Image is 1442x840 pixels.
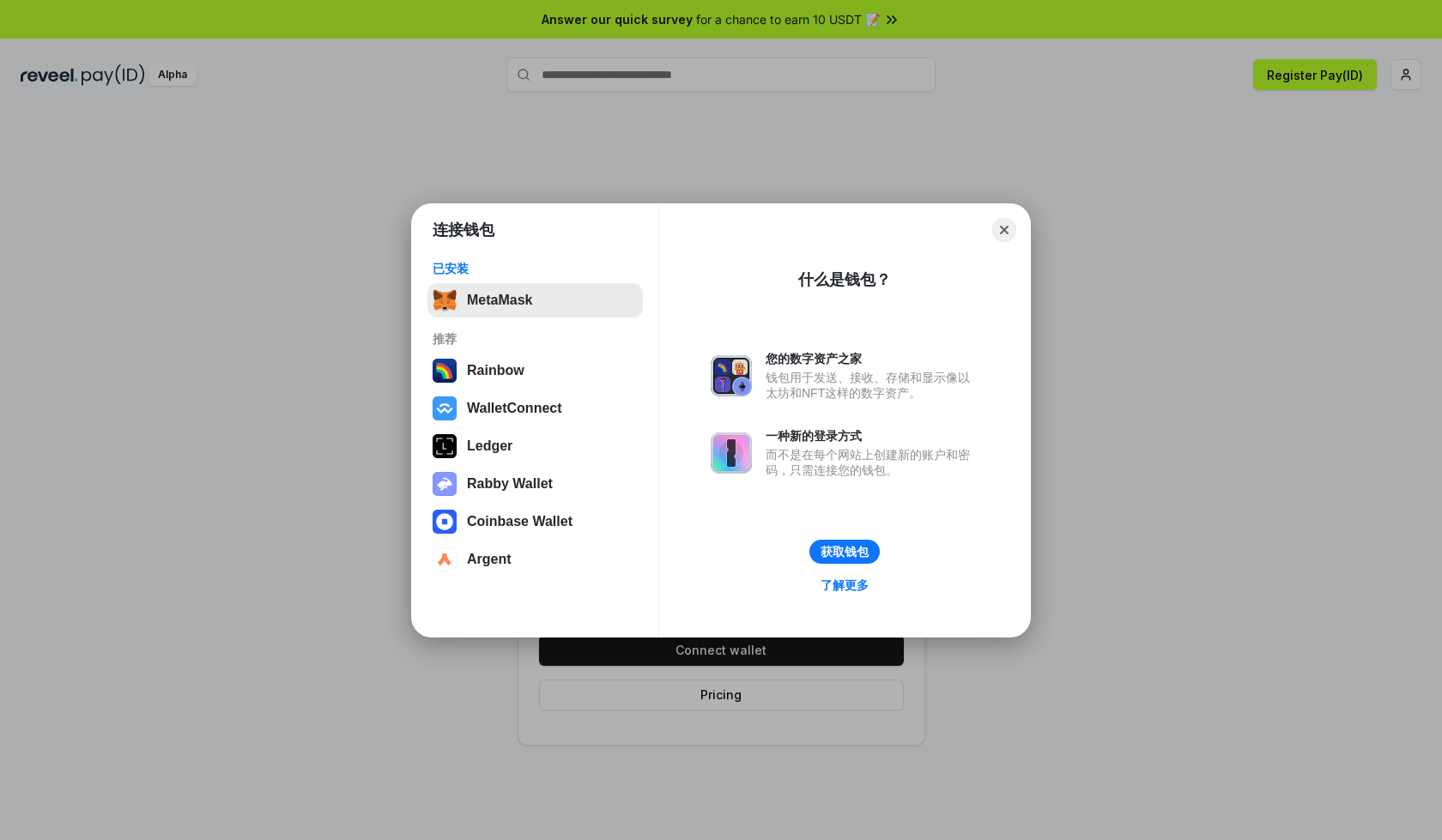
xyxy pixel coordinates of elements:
[766,370,978,401] div: 钱包用于发送、接收、存储和显示像以太坊和NFT这样的数字资产。
[433,547,457,571] img: svg+xml,%3Csvg%20width%3D%2228%22%20height%3D%2228%22%20viewBox%3D%220%200%2028%2028%22%20fill%3D...
[433,472,457,496] img: svg+xml,%3Csvg%20xmlns%3D%22http%3A%2F%2Fwww.w3.org%2F2000%2Fsvg%22%20fill%3D%22none%22%20viewBox...
[427,542,643,577] button: Argent
[433,220,494,240] h1: 连接钱包
[433,288,457,312] img: svg+xml,%3Csvg%20fill%3D%22none%22%20height%3D%2233%22%20viewBox%3D%220%200%2035%2033%22%20width%...
[809,540,880,564] button: 获取钱包
[467,401,562,416] div: WalletConnect
[433,331,638,347] div: 推荐
[821,577,869,593] div: 了解更多
[992,218,1016,242] button: Close
[467,438,512,454] div: Ledger
[766,428,978,444] div: 一种新的登录方式
[433,359,457,383] img: svg+xml,%3Csvg%20width%3D%22120%22%20height%3D%22120%22%20viewBox%3D%220%200%20120%20120%22%20fil...
[433,261,638,276] div: 已安装
[427,467,643,501] button: Rabby Wallet
[427,429,643,463] button: Ledger
[467,514,573,529] div: Coinbase Wallet
[810,574,879,596] a: 了解更多
[427,283,643,317] button: MetaMask
[427,354,643,388] button: Rainbow
[433,434,457,458] img: svg+xml,%3Csvg%20xmlns%3D%22http%3A%2F%2Fwww.w3.org%2F2000%2Fsvg%22%20width%3D%2228%22%20height%3...
[467,476,553,492] div: Rabby Wallet
[427,505,643,539] button: Coinbase Wallet
[711,432,752,474] img: svg+xml,%3Csvg%20xmlns%3D%22http%3A%2F%2Fwww.w3.org%2F2000%2Fsvg%22%20fill%3D%22none%22%20viewBox...
[433,396,457,420] img: svg+xml,%3Csvg%20width%3D%2228%22%20height%3D%2228%22%20viewBox%3D%220%200%2028%2028%22%20fill%3D...
[821,544,869,559] div: 获取钱包
[798,269,891,290] div: 什么是钱包？
[711,355,752,396] img: svg+xml,%3Csvg%20xmlns%3D%22http%3A%2F%2Fwww.w3.org%2F2000%2Fsvg%22%20fill%3D%22none%22%20viewBox...
[427,391,643,426] button: WalletConnect
[467,293,532,308] div: MetaMask
[766,351,978,366] div: 您的数字资产之家
[433,510,457,534] img: svg+xml,%3Csvg%20width%3D%2228%22%20height%3D%2228%22%20viewBox%3D%220%200%2028%2028%22%20fill%3D...
[467,552,512,567] div: Argent
[467,363,524,378] div: Rainbow
[766,447,978,478] div: 而不是在每个网站上创建新的账户和密码，只需连接您的钱包。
